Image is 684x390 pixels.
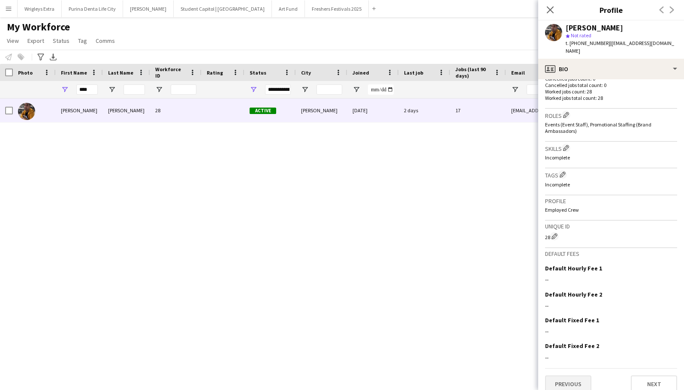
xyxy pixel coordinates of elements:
[272,0,305,17] button: Art Fund
[61,69,87,76] span: First Name
[545,207,677,213] p: Employed Crew
[27,37,44,45] span: Export
[155,66,186,79] span: Workforce ID
[545,170,677,179] h3: Tags
[545,232,677,240] div: 28
[301,86,309,93] button: Open Filter Menu
[353,69,369,76] span: Joined
[404,69,423,76] span: Last job
[108,86,116,93] button: Open Filter Menu
[545,316,599,324] h3: Default Fixed Fee 1
[250,108,276,114] span: Active
[545,291,602,298] h3: Default Hourly Fee 2
[76,84,98,95] input: First Name Filter Input
[368,84,394,95] input: Joined Filter Input
[506,99,678,122] div: [EMAIL_ADDRESS][DOMAIN_NAME]
[545,250,677,258] h3: Default fees
[545,354,677,361] div: --
[305,0,369,17] button: Freshers Festivals 2025
[108,69,133,76] span: Last Name
[566,40,674,54] span: | [EMAIL_ADDRESS][DOMAIN_NAME]
[545,181,677,188] p: Incomplete
[18,0,62,17] button: Wrigleys Extra
[571,32,591,39] span: Not rated
[545,95,677,101] p: Worked jobs total count: 28
[545,342,599,350] h3: Default Fixed Fee 2
[49,35,73,46] a: Status
[207,69,223,76] span: Rating
[545,88,677,95] p: Worked jobs count: 28
[347,99,399,122] div: [DATE]
[96,37,115,45] span: Comms
[171,84,196,95] input: Workforce ID Filter Input
[455,66,491,79] span: Jobs (last 90 days)
[92,35,118,46] a: Comms
[78,37,87,45] span: Tag
[7,37,19,45] span: View
[353,86,360,93] button: Open Filter Menu
[61,86,69,93] button: Open Filter Menu
[174,0,272,17] button: Student Capitol | [GEOGRAPHIC_DATA]
[36,52,46,62] app-action-btn: Advanced filters
[538,59,684,79] div: Bio
[155,86,163,93] button: Open Filter Menu
[545,302,677,309] div: --
[316,84,342,95] input: City Filter Input
[566,24,623,32] div: [PERSON_NAME]
[103,99,150,122] div: [PERSON_NAME]
[150,99,202,122] div: 28
[450,99,506,122] div: 17
[3,35,22,46] a: View
[545,327,677,335] div: --
[545,121,651,134] span: Events (Event Staff), Promotional Staffing (Brand Ambassadors)
[538,4,684,15] h3: Profile
[545,111,677,120] h3: Roles
[75,35,90,46] a: Tag
[545,222,677,230] h3: Unique ID
[511,86,519,93] button: Open Filter Menu
[527,84,672,95] input: Email Filter Input
[18,69,33,76] span: Photo
[7,21,70,33] span: My Workforce
[545,154,677,161] p: Incomplete
[250,86,257,93] button: Open Filter Menu
[301,69,311,76] span: City
[250,69,266,76] span: Status
[511,69,525,76] span: Email
[545,144,677,153] h3: Skills
[545,82,677,88] p: Cancelled jobs total count: 0
[296,99,347,122] div: [PERSON_NAME]
[53,37,69,45] span: Status
[123,0,174,17] button: [PERSON_NAME]
[545,264,602,272] h3: Default Hourly Fee 1
[566,40,610,46] span: t. [PHONE_NUMBER]
[18,103,35,120] img: Sean Porter
[545,197,677,205] h3: Profile
[48,52,58,62] app-action-btn: Export XLSX
[24,35,48,46] a: Export
[62,0,123,17] button: Purina Denta Life City
[124,84,145,95] input: Last Name Filter Input
[399,99,450,122] div: 2 days
[56,99,103,122] div: [PERSON_NAME]
[545,276,677,283] div: --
